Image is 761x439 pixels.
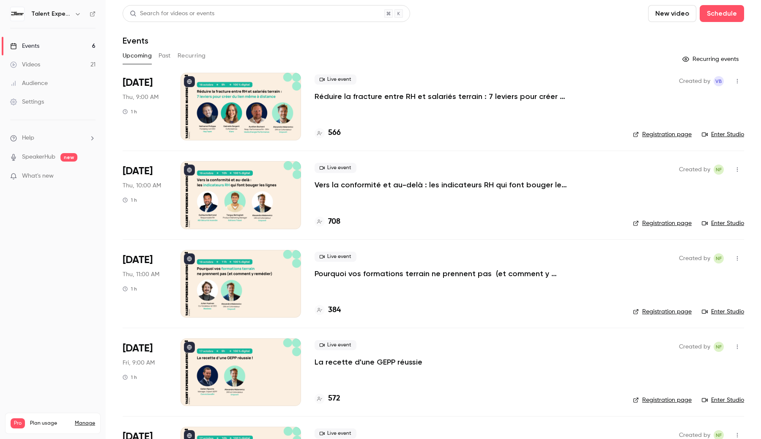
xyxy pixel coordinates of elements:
span: new [60,153,77,162]
span: Created by [679,253,710,263]
div: Oct 17 Fri, 9:00 AM (Europe/Paris) [123,338,167,406]
div: Videos [10,60,40,69]
span: Created by [679,165,710,175]
div: Events [10,42,39,50]
button: Past [159,49,171,63]
span: Thu, 10:00 AM [123,181,161,190]
span: Noémie Forcella [714,342,724,352]
button: New video [648,5,696,22]
a: Enter Studio [702,130,744,139]
span: Help [22,134,34,143]
span: NF [716,165,722,175]
span: Pro [11,418,25,428]
div: Settings [10,98,44,106]
img: Talent Experience Masterclass [11,7,24,21]
a: 384 [315,305,341,316]
div: Search for videos or events [130,9,214,18]
button: Recurring [178,49,206,63]
span: [DATE] [123,253,153,267]
span: VB [715,76,722,86]
a: Enter Studio [702,307,744,316]
span: Noémie Forcella [714,165,724,175]
a: 572 [315,393,340,404]
div: 1 h [123,285,137,292]
span: Live event [315,163,356,173]
span: Live event [315,252,356,262]
span: Thu, 9:00 AM [123,93,159,102]
h1: Events [123,36,148,46]
a: Registration page [633,219,692,228]
a: Registration page [633,130,692,139]
span: Thu, 11:00 AM [123,270,159,279]
span: What's new [22,172,54,181]
button: Recurring events [679,52,744,66]
a: Manage [75,420,95,427]
span: NF [716,342,722,352]
div: 1 h [123,108,137,115]
h4: 384 [328,305,341,316]
div: Oct 16 Thu, 11:00 AM (Europe/Paris) [123,250,167,318]
div: 1 h [123,374,137,381]
a: La recette d'une GEPP réussie [315,357,422,367]
a: Enter Studio [702,396,744,404]
a: 566 [315,127,341,139]
span: [DATE] [123,342,153,355]
h4: 566 [328,127,341,139]
a: Pourquoi vos formations terrain ne prennent pas (et comment y remédier) [315,269,568,279]
span: Noémie Forcella [714,253,724,263]
span: Live event [315,428,356,439]
h4: 572 [328,393,340,404]
span: Live event [315,340,356,350]
a: Réduire la fracture entre RH et salariés terrain : 7 leviers pour créer du lien même à distance [315,91,568,102]
a: Enter Studio [702,219,744,228]
a: Vers la conformité et au-delà : les indicateurs RH qui font bouger les lignes [315,180,568,190]
div: Oct 16 Thu, 10:00 AM (Europe/Paris) [123,161,167,229]
button: Upcoming [123,49,152,63]
button: Schedule [700,5,744,22]
h6: Talent Experience Masterclass [31,10,71,18]
span: Plan usage [30,420,70,427]
h4: 708 [328,216,340,228]
div: Audience [10,79,48,88]
span: Created by [679,342,710,352]
div: Oct 16 Thu, 9:00 AM (Europe/Paris) [123,73,167,140]
div: 1 h [123,197,137,203]
span: Fri, 9:00 AM [123,359,155,367]
li: help-dropdown-opener [10,134,96,143]
span: Created by [679,76,710,86]
span: NF [716,253,722,263]
span: Victoire Baba [714,76,724,86]
a: 708 [315,216,340,228]
a: Registration page [633,307,692,316]
a: SpeakerHub [22,153,55,162]
a: Registration page [633,396,692,404]
span: [DATE] [123,76,153,90]
span: Live event [315,74,356,85]
span: [DATE] [123,165,153,178]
